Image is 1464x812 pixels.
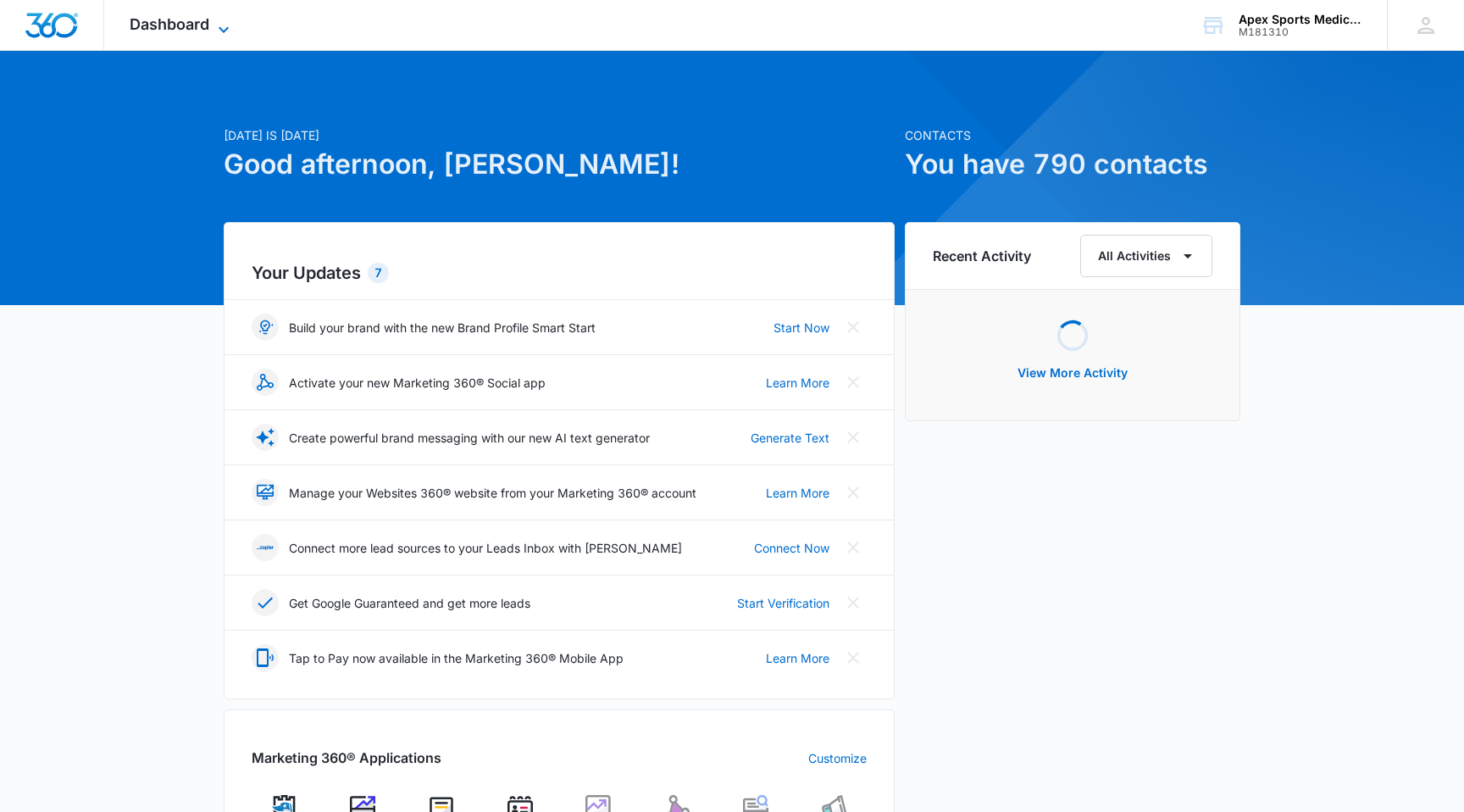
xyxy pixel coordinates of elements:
button: Close [840,314,867,341]
button: Close [840,589,867,616]
a: Start Verification [737,594,829,612]
p: Tap to Pay now available in the Marketing 360® Mobile App [289,649,624,667]
button: Close [840,479,867,506]
a: Generate Text [751,429,829,447]
div: 7 [368,263,389,283]
a: Customize [808,749,867,767]
p: Get Google Guaranteed and get more leads [289,594,530,612]
p: Activate your new Marketing 360® Social app [289,374,546,392]
p: [DATE] is [DATE] [224,126,895,144]
button: Close [840,369,867,396]
button: Close [840,534,867,561]
a: Learn More [766,484,829,502]
h2: Marketing 360® Applications [252,748,441,768]
a: Start Now [774,319,829,336]
h1: You have 790 contacts [905,144,1240,185]
button: Close [840,424,867,451]
h2: Your Updates [252,260,867,286]
div: account id [1239,26,1362,38]
button: View More Activity [1001,353,1145,393]
p: Create powerful brand messaging with our new AI text generator [289,429,650,447]
p: Contacts [905,126,1240,144]
h6: Recent Activity [933,246,1031,266]
a: Learn More [766,649,829,667]
a: Connect Now [754,539,829,557]
div: account name [1239,13,1362,26]
button: Close [840,644,867,671]
a: Learn More [766,374,829,392]
h1: Good afternoon, [PERSON_NAME]! [224,144,895,185]
p: Connect more lead sources to your Leads Inbox with [PERSON_NAME] [289,539,682,557]
span: Dashboard [130,15,209,33]
p: Build your brand with the new Brand Profile Smart Start [289,319,596,336]
p: Manage your Websites 360® website from your Marketing 360® account [289,484,696,502]
button: All Activities [1080,235,1212,277]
